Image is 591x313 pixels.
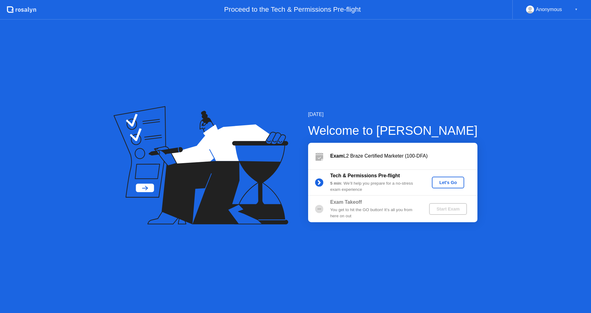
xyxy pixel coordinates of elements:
b: 5 min [330,181,341,186]
div: ▼ [575,6,578,14]
div: [DATE] [308,111,478,118]
button: Let's Go [432,177,464,188]
b: Exam [330,153,344,159]
button: Start Exam [429,203,467,215]
b: Exam Takeoff [330,199,362,205]
div: Anonymous [536,6,562,14]
div: Let's Go [434,180,462,185]
div: You get to hit the GO button! It’s all you from here on out [330,207,419,219]
div: L2 Braze Certified Marketer (100-DFA) [330,152,477,160]
b: Tech & Permissions Pre-flight [330,173,400,178]
div: Welcome to [PERSON_NAME] [308,121,478,140]
div: : We’ll help you prepare for a no-stress exam experience [330,180,419,193]
div: Start Exam [432,207,464,211]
